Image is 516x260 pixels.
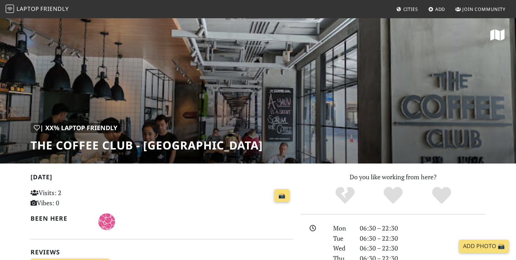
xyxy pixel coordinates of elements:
span: Friendly [40,5,68,13]
a: 📸 [274,189,290,202]
a: Add [425,3,448,15]
span: Add [435,6,445,12]
img: LaptopFriendly [6,5,14,13]
p: Do you like working from here? [301,172,485,182]
span: Kato van der Pol [98,217,115,225]
div: Mon [329,223,356,233]
h2: Reviews [31,248,292,256]
a: Join Community [452,3,508,15]
span: Laptop [16,5,39,13]
div: 06:30 – 22:30 [356,243,490,253]
a: Add Photo 📸 [459,240,509,253]
div: 06:30 – 22:30 [356,233,490,244]
div: Yes [369,186,417,205]
div: 06:30 – 22:30 [356,223,490,233]
div: Definitely! [417,186,466,205]
span: Join Community [462,6,505,12]
h2: Been here [31,215,90,222]
h1: THE COFFEE CLUB - [GEOGRAPHIC_DATA] [31,139,263,152]
a: LaptopFriendly LaptopFriendly [6,3,69,15]
div: Wed [329,243,356,253]
div: No [321,186,369,205]
img: 5615-kato.jpg [98,213,115,230]
p: Visits: 2 Vibes: 0 [31,188,112,208]
span: Cities [403,6,418,12]
div: Tue [329,233,356,244]
a: Cities [393,3,421,15]
div: | XX% Laptop Friendly [31,123,120,133]
h2: [DATE] [31,173,292,184]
